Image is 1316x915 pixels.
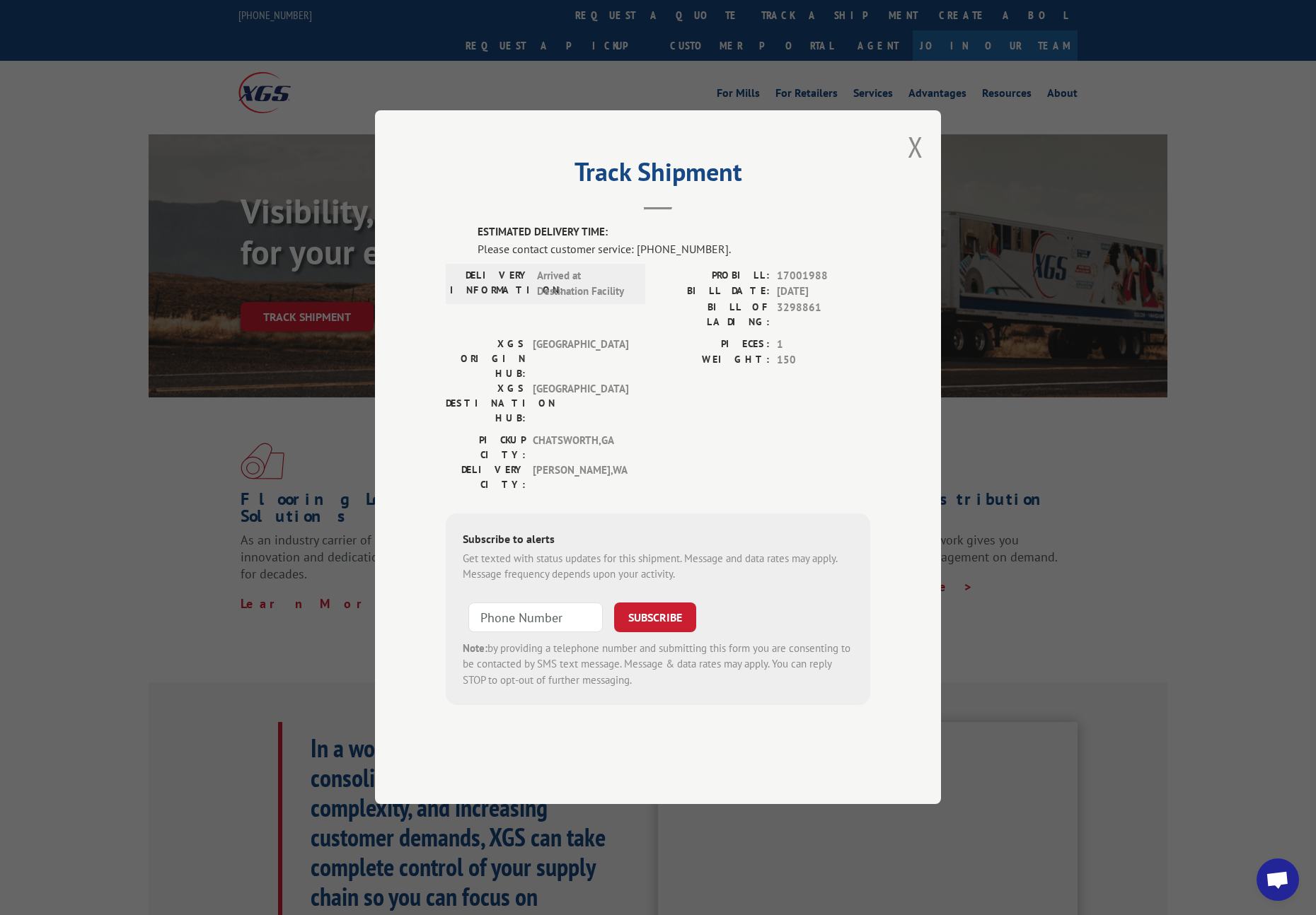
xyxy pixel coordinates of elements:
[658,268,770,284] label: PROBILL:
[777,300,870,330] span: 3298861
[614,602,696,632] button: SUBSCRIBE
[468,602,603,632] input: Phone Number
[533,381,628,426] span: [GEOGRAPHIC_DATA]
[463,551,853,583] div: Get texted with status updates for this shipment. Message and data rates may apply. Message frequ...
[533,337,628,381] span: [GEOGRAPHIC_DATA]
[533,462,628,492] span: [PERSON_NAME] , WA
[463,641,853,689] div: by providing a telephone number and submitting this form you are consenting to be contacted by SM...
[777,337,870,353] span: 1
[450,268,530,300] label: DELIVERY INFORMATION:
[446,381,526,426] label: XGS DESTINATION HUB:
[478,225,870,241] label: ESTIMATED DELIVERY TIME:
[908,128,923,165] button: Close modal
[463,641,487,655] strong: Note:
[658,353,770,369] label: WEIGHT:
[777,353,870,369] span: 150
[537,268,633,300] span: Arrived at Destination Facility
[658,300,770,330] label: BILL OF LADING:
[777,268,870,284] span: 17001988
[533,433,628,462] span: CHATSWORTH , GA
[777,284,870,301] span: [DATE]
[463,530,853,551] div: Subscribe to alerts
[446,433,526,462] label: PICKUP CITY:
[446,462,526,492] label: DELIVERY CITY:
[658,337,770,353] label: PIECES:
[658,284,770,301] label: BILL DATE:
[446,162,870,189] h2: Track Shipment
[446,337,526,381] label: XGS ORIGIN HUB:
[478,240,870,257] div: Please contact customer service: [PHONE_NUMBER].
[1257,858,1299,901] a: Open chat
